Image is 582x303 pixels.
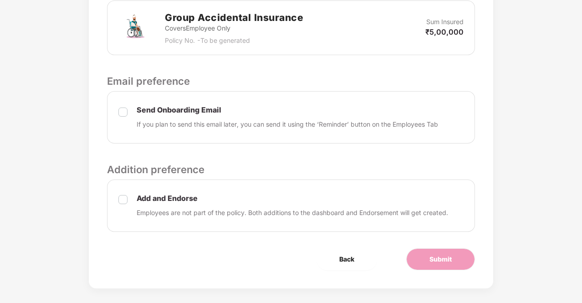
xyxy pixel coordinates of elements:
[426,17,464,27] p: Sum Insured
[137,208,448,218] p: Employees are not part of the policy. Both additions to the dashboard and Endorsement will get cr...
[165,23,303,33] p: Covers Employee Only
[137,105,438,115] p: Send Onboarding Email
[107,162,475,177] p: Addition preference
[425,27,464,37] p: ₹5,00,000
[339,254,354,264] span: Back
[165,36,303,46] p: Policy No. - To be generated
[317,248,377,270] button: Back
[118,11,151,44] img: svg+xml;base64,PHN2ZyB4bWxucz0iaHR0cDovL3d3dy53My5vcmcvMjAwMC9zdmciIHdpZHRoPSI3MiIgaGVpZ2h0PSI3Mi...
[165,10,303,25] h2: Group Accidental Insurance
[406,248,475,270] button: Submit
[137,119,438,129] p: If you plan to send this email later, you can send it using the ‘Reminder’ button on the Employee...
[137,194,448,203] p: Add and Endorse
[107,73,475,89] p: Email preference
